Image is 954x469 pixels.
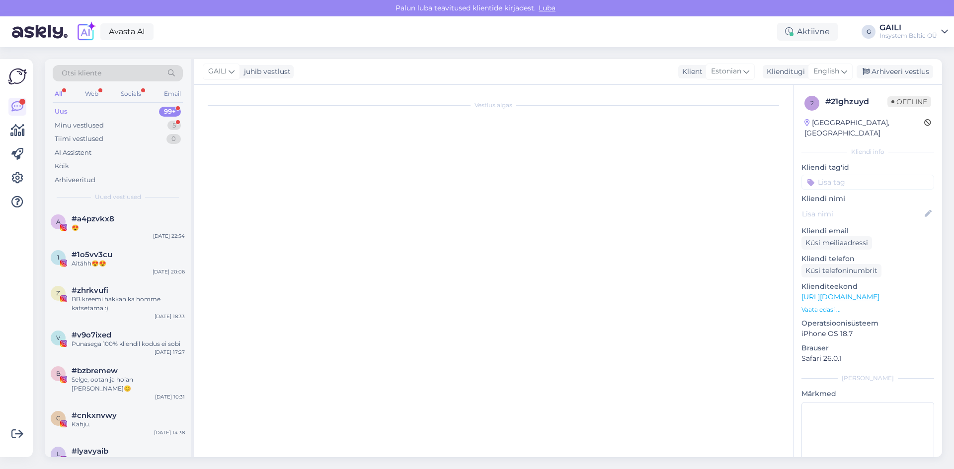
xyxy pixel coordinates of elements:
[119,87,143,100] div: Socials
[153,268,185,275] div: [DATE] 20:06
[801,343,934,353] p: Brauser
[763,67,805,77] div: Klienditugi
[55,148,91,158] div: AI Assistent
[155,348,185,356] div: [DATE] 17:27
[167,121,181,131] div: 5
[879,24,937,32] div: GAILI
[801,264,881,277] div: Küsi telefoninumbrit
[825,96,887,108] div: # 21ghzuyd
[801,236,872,250] div: Küsi meiliaadressi
[887,96,931,107] span: Offline
[72,259,185,268] div: Aitähh😍😍
[76,21,96,42] img: explore-ai
[55,121,104,131] div: Minu vestlused
[208,66,227,77] span: GAILI
[62,68,101,78] span: Otsi kliente
[879,24,948,40] a: GAILIInsystem Baltic OÜ
[155,313,185,320] div: [DATE] 18:33
[801,226,934,236] p: Kliendi email
[72,214,114,223] span: #a4pzvkx8
[55,161,69,171] div: Kõik
[810,99,814,107] span: 2
[72,295,185,313] div: BB kreemi hakkan ka homme katsetama :)
[56,414,61,422] span: c
[678,67,703,77] div: Klient
[72,331,111,339] span: #v9o7ixed
[777,23,838,41] div: Aktiivne
[72,375,185,393] div: Selge, ootan ja hoian [PERSON_NAME]😊
[801,305,934,314] p: Vaata edasi ...
[72,223,185,232] div: 😍
[862,25,875,39] div: G
[536,3,558,12] span: Luba
[801,389,934,399] p: Märkmed
[55,107,68,117] div: Uus
[801,353,934,364] p: Safari 26.0.1
[100,23,154,40] a: Avasta AI
[801,147,934,156] div: Kliendi info
[166,134,181,144] div: 0
[56,218,61,225] span: a
[801,162,934,173] p: Kliendi tag'id
[154,429,185,436] div: [DATE] 14:38
[72,420,185,429] div: Kahju.
[72,286,108,295] span: #zhrkvufi
[155,393,185,401] div: [DATE] 10:31
[813,66,839,77] span: English
[802,208,923,219] input: Lisa nimi
[240,67,291,77] div: juhib vestlust
[801,374,934,383] div: [PERSON_NAME]
[857,65,933,78] div: Arhiveeri vestlus
[72,411,117,420] span: #cnkxnvwy
[8,67,27,86] img: Askly Logo
[57,450,60,458] span: l
[56,334,60,341] span: v
[72,366,118,375] span: #bzbremew
[879,32,937,40] div: Insystem Baltic OÜ
[72,339,185,348] div: Punasega 100% kliendil kodus ei sobi
[83,87,100,100] div: Web
[801,254,934,264] p: Kliendi telefon
[162,87,183,100] div: Email
[95,193,141,201] span: Uued vestlused
[801,281,934,292] p: Klienditeekond
[53,87,64,100] div: All
[57,254,59,261] span: 1
[801,194,934,204] p: Kliendi nimi
[56,370,61,377] span: b
[801,292,879,301] a: [URL][DOMAIN_NAME]
[204,101,783,110] div: Vestlus algas
[801,329,934,339] p: iPhone OS 18.7
[159,107,181,117] div: 99+
[72,447,108,456] span: #lyavyaib
[56,289,60,297] span: z
[72,250,112,259] span: #1o5vv3cu
[55,175,95,185] div: Arhiveeritud
[55,134,103,144] div: Tiimi vestlused
[801,318,934,329] p: Operatsioonisüsteem
[801,175,934,190] input: Lisa tag
[711,66,741,77] span: Estonian
[72,456,185,465] div: Attachment
[153,232,185,240] div: [DATE] 22:54
[804,118,924,138] div: [GEOGRAPHIC_DATA], [GEOGRAPHIC_DATA]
